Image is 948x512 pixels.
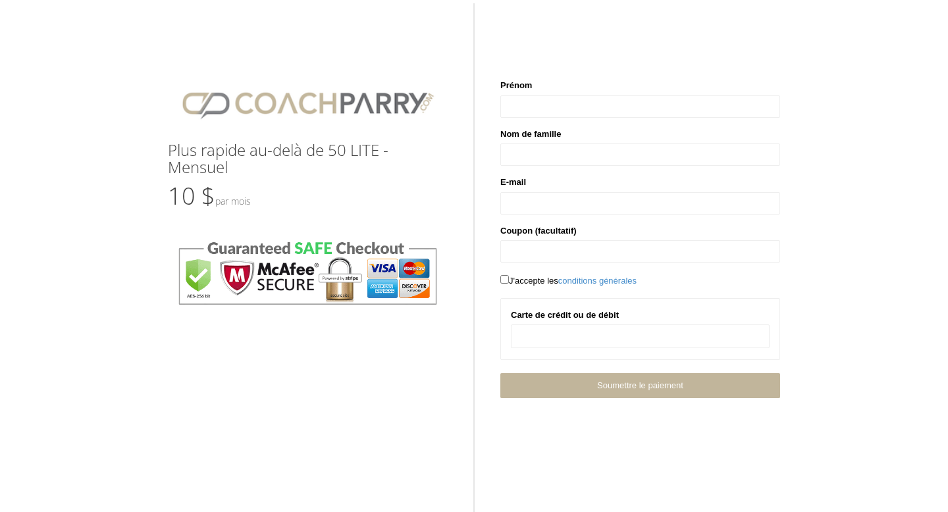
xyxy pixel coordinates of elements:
[168,139,388,178] font: Plus rapide au-delà de 50 LITE - Mensuel
[500,129,561,139] font: Nom de famille
[215,195,251,207] font: par mois
[500,373,780,397] a: Soumettre le paiement
[511,310,619,320] font: Carte de crédit ou de débit
[500,226,577,236] font: Coupon (facultatif)
[500,80,532,90] font: Prénom
[558,276,637,286] a: conditions générales
[509,276,558,286] font: J'accepte les
[597,380,683,390] font: Soumettre le paiement
[519,331,761,342] iframe: Cadre de saisie sécurisé pour le paiement par carte
[500,177,526,187] font: E-mail
[168,79,448,128] img: CPlogo.png
[168,180,215,212] font: 10 $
